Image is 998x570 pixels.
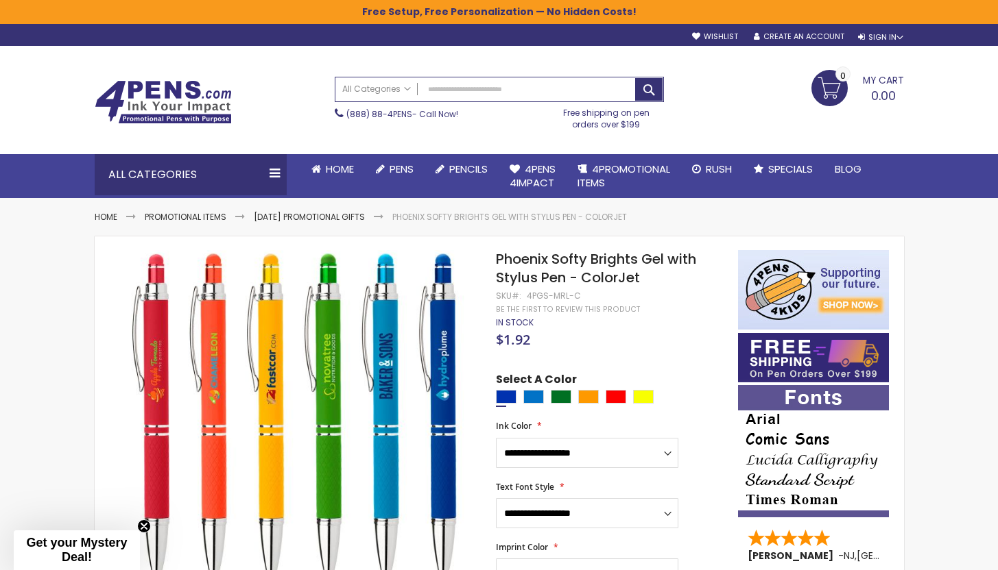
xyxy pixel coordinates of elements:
a: All Categories [335,77,418,100]
div: Orange [578,390,599,404]
div: Get your Mystery Deal!Close teaser [14,530,140,570]
a: 0.00 0 [811,70,904,104]
button: Close teaser [137,519,151,533]
a: 4PROMOTIONALITEMS [567,154,681,199]
a: (888) 88-4PENS [346,108,412,120]
a: Specials [743,154,824,184]
a: Home [300,154,365,184]
div: Availability [496,317,534,328]
div: All Categories [95,154,287,195]
strong: SKU [496,290,521,301]
span: - , [838,549,958,562]
div: Free shipping on pen orders over $199 [549,102,664,129]
span: Pencils [449,162,488,176]
span: Get your Mystery Deal! [26,536,127,564]
span: In stock [496,317,534,328]
span: Phoenix Softy Brights Gel with Stylus Pen - ColorJet [496,249,696,287]
span: Home [326,162,354,176]
span: 4Pens 4impact [510,162,556,190]
img: 4Pens Custom Pens and Promotional Products [95,80,232,124]
div: Sign In [858,32,903,42]
img: Free shipping on orders over $199 [738,333,889,382]
div: Green [551,390,571,404]
a: Create an Account [754,32,844,42]
img: font-personalization-examples [738,385,889,517]
a: Home [95,211,117,223]
a: Pencils [425,154,499,184]
span: 4PROMOTIONAL ITEMS [578,162,670,190]
a: Blog [824,154,872,184]
a: [DATE] Promotional Gifts [254,211,365,223]
span: $1.92 [496,330,530,349]
span: - Call Now! [346,108,458,120]
a: Wishlist [692,32,738,42]
span: Ink Color [496,420,532,432]
div: Yellow [633,390,654,404]
li: Phoenix Softy Brights Gel with Stylus Pen - ColorJet [392,212,627,223]
div: Blue [496,390,516,404]
a: Pens [365,154,425,184]
iframe: Google Customer Reviews [885,533,998,570]
span: Blog [835,162,862,176]
div: Blue Light [523,390,544,404]
span: [PERSON_NAME] [748,549,838,562]
div: 4PGS-MRL-C [527,290,581,301]
a: Be the first to review this product [496,304,640,314]
span: 0 [840,69,846,82]
span: Pens [390,162,414,176]
img: 4pens 4 kids [738,250,889,330]
span: Specials [768,162,813,176]
span: Text Font Style [496,481,554,493]
a: Promotional Items [145,211,226,223]
span: NJ [844,549,855,562]
span: 0.00 [871,87,896,104]
span: All Categories [342,84,411,95]
a: 4Pens4impact [499,154,567,199]
span: Select A Color [496,372,577,391]
div: Red [606,390,626,404]
span: Imprint Color [496,541,548,553]
a: Rush [681,154,743,184]
span: Rush [706,162,732,176]
span: [GEOGRAPHIC_DATA] [857,549,958,562]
